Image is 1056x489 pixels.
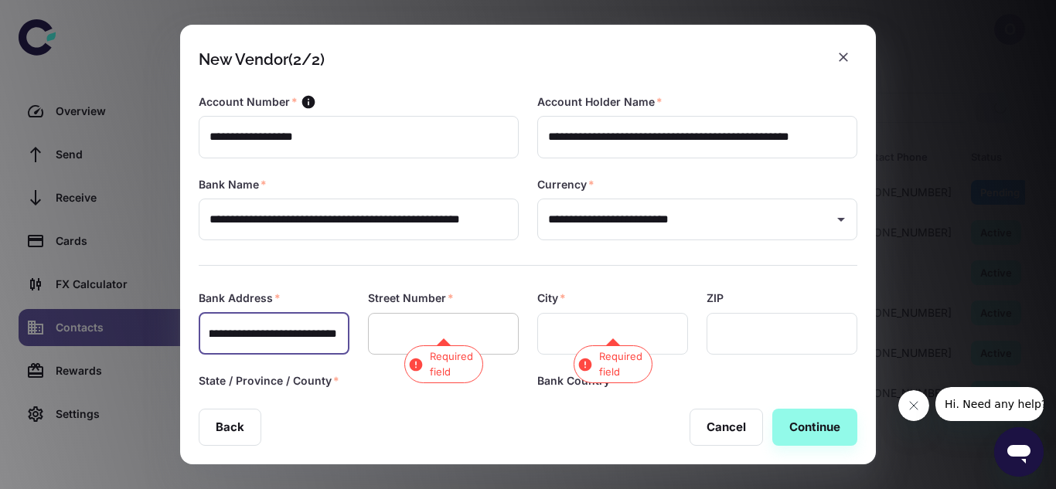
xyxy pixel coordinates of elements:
button: Open [830,209,852,230]
button: Continue [772,409,857,446]
label: Street Number [368,290,454,306]
label: Bank Name [199,177,267,192]
p: Required field [404,345,483,383]
label: Bank Country [537,373,618,389]
label: Currency [537,177,594,192]
iframe: Message from company [935,387,1044,421]
span: Hi. Need any help? [9,11,111,23]
label: ZIP [707,290,724,306]
button: Cancel [690,409,763,446]
label: Bank Address [199,290,281,306]
button: Back [199,409,261,446]
iframe: Button to launch messaging window [994,427,1044,477]
div: New Vendor (2/2) [199,50,325,69]
iframe: Close message [898,390,929,421]
label: Account Holder Name [537,94,663,110]
p: Required field [574,345,652,383]
label: City [537,290,566,306]
label: State / Province / County [199,373,339,389]
label: Account Number [199,94,298,110]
